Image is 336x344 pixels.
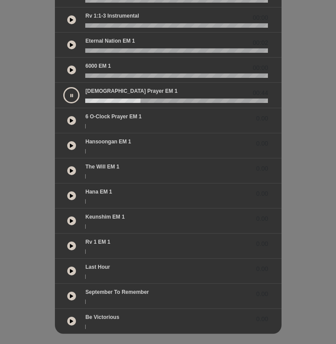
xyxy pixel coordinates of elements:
[85,113,141,121] p: 6 o-clock prayer EM 1
[256,114,268,123] span: 0.00
[85,87,177,95] p: [DEMOGRAPHIC_DATA] prayer EM 1
[256,189,268,198] span: 0.00
[256,214,268,223] span: 0.00
[85,12,139,20] p: Rv 1:1-3 Instrumental
[85,238,110,246] p: Rv 1 EM 1
[85,62,111,70] p: 6000 EM 1
[85,163,119,171] p: The Will EM 1
[253,38,268,48] span: 00:02
[253,63,268,73] span: 00:00
[85,37,135,45] p: Eternal Nation EM 1
[256,239,268,249] span: 0.00
[256,315,268,324] span: 0.00
[85,263,110,271] p: Last Hour
[85,188,112,196] p: Hana EM 1
[253,13,268,22] span: 00:00
[85,288,149,296] p: September to Remember
[256,289,268,299] span: 0.00
[256,164,268,173] span: 0.00
[85,213,124,221] p: Keunshim EM 1
[256,139,268,148] span: 0.00
[256,264,268,274] span: 0.00
[85,313,119,321] p: Be Victorious
[85,138,131,146] p: Hansoongan EM 1
[253,88,268,98] span: 00:44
